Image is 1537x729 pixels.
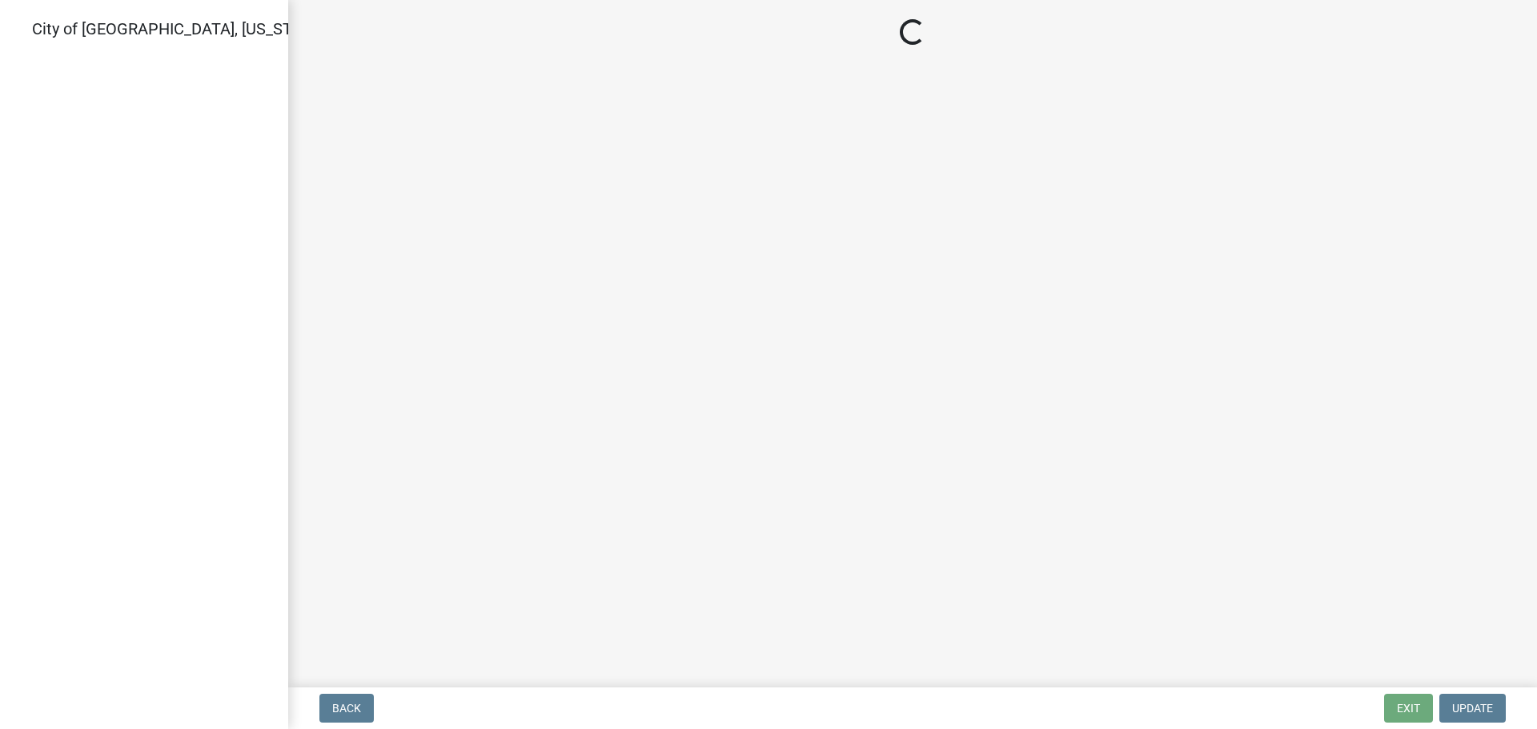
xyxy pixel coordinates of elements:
[1384,694,1433,723] button: Exit
[1452,702,1493,715] span: Update
[332,702,361,715] span: Back
[32,19,323,38] span: City of [GEOGRAPHIC_DATA], [US_STATE]
[319,694,374,723] button: Back
[1439,694,1506,723] button: Update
